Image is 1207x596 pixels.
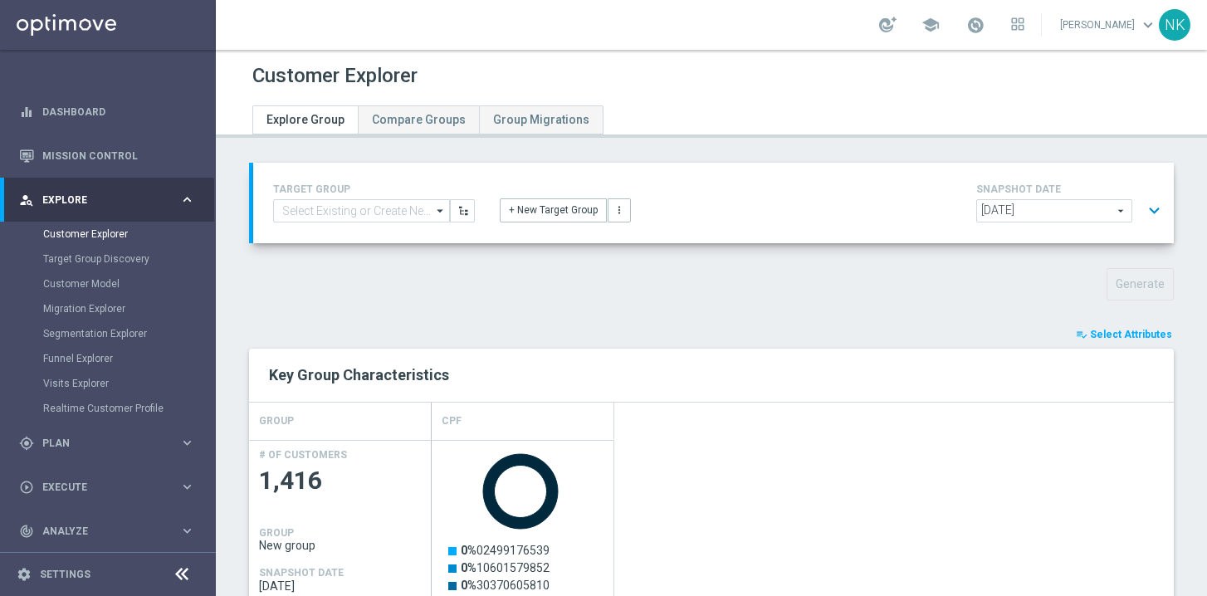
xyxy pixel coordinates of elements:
[43,402,173,415] a: Realtime Customer Profile
[259,567,344,579] h4: SNAPSHOT DATE
[18,525,196,538] button: track_changes Analyze keyboard_arrow_right
[461,579,550,592] text: 30370605810
[273,183,475,195] h4: TARGET GROUP
[19,193,179,208] div: Explore
[179,479,195,495] i: keyboard_arrow_right
[18,105,196,119] button: equalizer Dashboard
[442,407,462,436] h4: Cpf
[43,321,214,346] div: Segmentation Explorer
[19,524,179,539] div: Analyze
[43,371,214,396] div: Visits Explorer
[43,247,214,271] div: Target Group Discovery
[18,437,196,450] button: gps_fixed Plan keyboard_arrow_right
[18,193,196,207] button: person_search Explore keyboard_arrow_right
[1159,9,1190,41] div: NK
[42,134,195,178] a: Mission Control
[252,105,603,134] ul: Tabs
[17,567,32,582] i: settings
[42,90,195,134] a: Dashboard
[1139,16,1157,34] span: keyboard_arrow_down
[461,544,550,557] text: 02499176539
[259,465,422,497] span: 1,416
[179,523,195,539] i: keyboard_arrow_right
[1107,268,1174,300] button: Generate
[273,179,1154,227] div: TARGET GROUP arrow_drop_down + New Target Group more_vert SNAPSHOT DATE arrow_drop_down expand_more
[42,482,179,492] span: Execute
[266,113,345,126] span: Explore Group
[493,113,589,126] span: Group Migrations
[1074,325,1174,344] button: playlist_add_check Select Attributes
[19,90,195,134] div: Dashboard
[921,16,940,34] span: school
[259,527,294,539] h4: GROUP
[43,352,173,365] a: Funnel Explorer
[40,569,90,579] a: Settings
[608,198,631,222] button: more_vert
[18,149,196,163] button: Mission Control
[19,436,34,451] i: gps_fixed
[1058,12,1159,37] a: [PERSON_NAME]keyboard_arrow_down
[461,579,476,592] tspan: 0%
[19,134,195,178] div: Mission Control
[19,193,34,208] i: person_search
[461,544,476,557] tspan: 0%
[461,561,550,574] text: 10601579852
[273,199,450,222] input: Select Existing or Create New
[372,113,466,126] span: Compare Groups
[19,524,34,539] i: track_changes
[432,200,449,222] i: arrow_drop_down
[613,204,625,216] i: more_vert
[43,377,173,390] a: Visits Explorer
[43,296,214,321] div: Migration Explorer
[179,435,195,451] i: keyboard_arrow_right
[179,192,195,208] i: keyboard_arrow_right
[43,396,214,421] div: Realtime Customer Profile
[259,449,347,461] h4: # OF CUSTOMERS
[19,480,179,495] div: Execute
[500,198,607,222] button: + New Target Group
[43,277,173,291] a: Customer Model
[976,183,1167,195] h4: SNAPSHOT DATE
[18,481,196,494] button: play_circle_outline Execute keyboard_arrow_right
[43,271,214,296] div: Customer Model
[461,561,476,574] tspan: 0%
[19,480,34,495] i: play_circle_outline
[259,579,422,593] span: 2025-08-28
[42,438,179,448] span: Plan
[252,64,418,88] h1: Customer Explorer
[43,252,173,266] a: Target Group Discovery
[43,302,173,315] a: Migration Explorer
[43,327,173,340] a: Segmentation Explorer
[42,526,179,536] span: Analyze
[43,227,173,241] a: Customer Explorer
[269,365,1154,385] h2: Key Group Characteristics
[259,539,422,552] span: New group
[42,195,179,205] span: Explore
[43,222,214,247] div: Customer Explorer
[1090,329,1172,340] span: Select Attributes
[43,346,214,371] div: Funnel Explorer
[259,407,294,436] h4: GROUP
[1142,195,1166,227] button: expand_more
[1076,329,1087,340] i: playlist_add_check
[19,105,34,120] i: equalizer
[19,436,179,451] div: Plan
